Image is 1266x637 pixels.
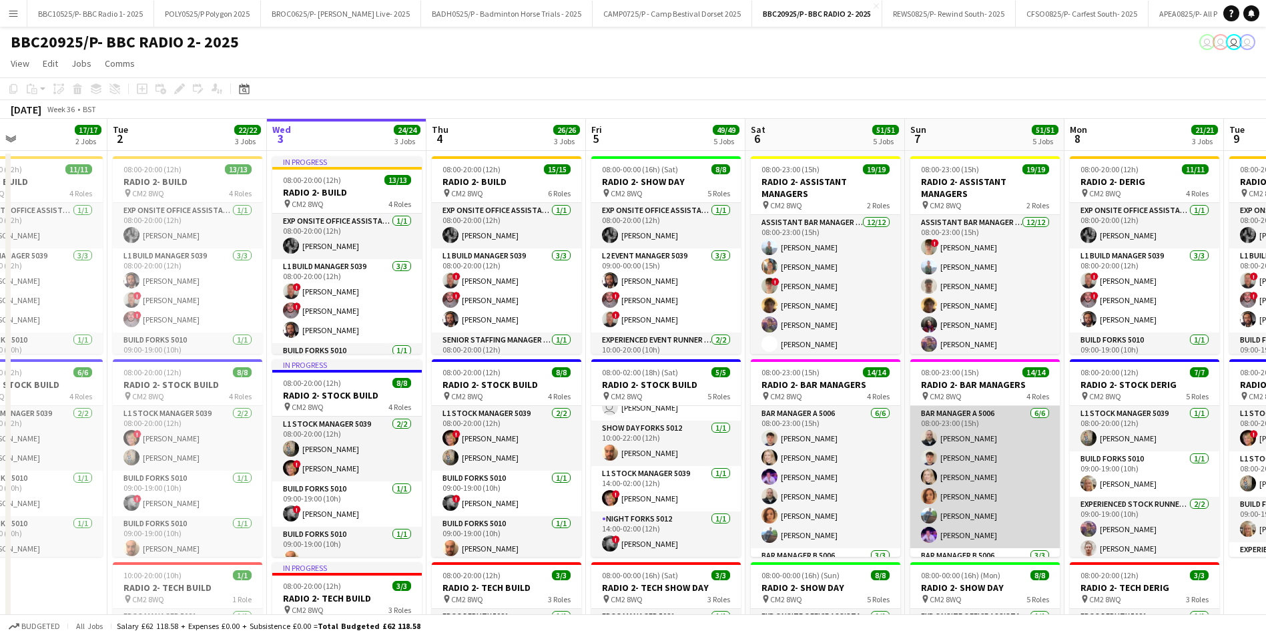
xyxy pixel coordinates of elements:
[1226,34,1242,50] app-user-avatar: Grace Shorten
[1070,451,1219,497] app-card-role: Build Forks 50101/109:00-19:00 (10h)[PERSON_NAME]
[432,333,581,378] app-card-role: Senior Staffing Manager 50391/108:00-20:00 (12h)
[711,570,730,580] span: 3/3
[69,188,92,198] span: 4 Roles
[761,367,820,377] span: 08:00-23:00 (15h)
[612,292,620,300] span: !
[910,156,1060,354] app-job-card: 08:00-23:00 (15h)19/19RADIO 2- ASSISTANT MANAGERS CM2 8WQ2 RolesAssistant Bar Manager 500612/1208...
[272,259,422,343] app-card-role: L1 Build Manager 50393/308:00-20:00 (12h)![PERSON_NAME]![PERSON_NAME][PERSON_NAME]
[1227,131,1245,146] span: 9
[452,430,460,438] span: !
[11,32,239,52] h1: BBC20925/P- BBC RADIO 2- 2025
[1070,176,1219,188] h3: RADIO 2- DERIG
[117,621,420,631] div: Salary £62 118.58 + Expenses £0.00 + Subsistence £0.00 =
[751,406,900,548] app-card-role: Bar Manager A 50066/608:00-23:00 (15h)[PERSON_NAME][PERSON_NAME][PERSON_NAME][PERSON_NAME][PERSON...
[421,1,593,27] button: BADH0525/P - Badminton Horse Trials - 2025
[707,594,730,604] span: 3 Roles
[133,292,141,300] span: !
[432,359,581,557] div: 08:00-20:00 (12h)8/8RADIO 2- STOCK BUILD CM2 8WQ4 RolesL1 Stock Manager 50392/208:00-20:00 (12h)!...
[591,511,741,557] app-card-role: Night Forks 50121/114:00-02:00 (12h)![PERSON_NAME]
[761,164,820,174] span: 08:00-23:00 (15h)
[1199,34,1215,50] app-user-avatar: Grace Shorten
[392,378,411,388] span: 8/8
[910,582,1060,594] h3: RADIO 2- SHOW DAY
[593,1,752,27] button: CAMP0725/P - Camp Bestival Dorset 2025
[113,471,262,516] app-card-role: Build Forks 50101/109:00-19:00 (10h)![PERSON_NAME]
[432,156,581,354] div: 08:00-20:00 (12h)15/15RADIO 2- BUILD CM2 8WQ6 RolesExp Onsite Office Assistant 50121/108:00-20:00...
[751,582,900,594] h3: RADIO 2- SHOW DAY
[612,311,620,319] span: !
[751,124,765,136] span: Sat
[394,136,420,146] div: 3 Jobs
[132,188,164,198] span: CM2 8WQ
[111,131,128,146] span: 2
[283,175,341,185] span: 08:00-20:00 (12h)
[752,1,882,27] button: BBC20925/P- BBC RADIO 2- 2025
[707,188,730,198] span: 5 Roles
[591,156,741,354] app-job-card: 08:00-00:00 (16h) (Sat)8/8RADIO 2- SHOW DAY CM2 8WQ5 RolesExp Onsite Office Assistant 50121/108:0...
[1032,136,1058,146] div: 5 Jobs
[133,495,141,503] span: !
[452,292,460,300] span: !
[232,594,252,604] span: 1 Role
[921,164,979,174] span: 08:00-23:00 (15h)
[1080,570,1139,580] span: 08:00-20:00 (12h)
[388,199,411,209] span: 4 Roles
[1032,125,1058,135] span: 51/51
[432,582,581,594] h3: RADIO 2- TECH BUILD
[432,248,581,333] app-card-role: L1 Build Manager 50393/308:00-20:00 (12h)![PERSON_NAME]![PERSON_NAME][PERSON_NAME]
[272,214,422,259] app-card-role: Exp Onsite Office Assistant 50121/108:00-20:00 (12h)[PERSON_NAME]
[283,378,341,388] span: 08:00-20:00 (12h)
[1186,188,1209,198] span: 4 Roles
[11,57,29,69] span: View
[272,481,422,527] app-card-role: Build Forks 50101/109:00-19:00 (10h)![PERSON_NAME]
[1070,124,1087,136] span: Mon
[1070,203,1219,248] app-card-role: Exp Onsite Office Assistant 50121/108:00-20:00 (12h)[PERSON_NAME]
[882,1,1016,27] button: REWS0825/P- Rewind South- 2025
[707,391,730,401] span: 5 Roles
[270,131,291,146] span: 3
[908,131,926,146] span: 7
[37,55,63,72] a: Edit
[392,581,411,591] span: 3/3
[873,136,898,146] div: 5 Jobs
[272,156,422,167] div: In progress
[761,570,840,580] span: 08:00-00:00 (16h) (Sun)
[751,379,900,391] h3: RADIO 2- BAR MANAGERS
[71,57,91,69] span: Jobs
[293,505,301,513] span: !
[113,359,262,557] app-job-card: 08:00-20:00 (12h)8/8RADIO 2- STOCK BUILD CM2 8WQ4 RolesL1 Stock Manager 50392/208:00-20:00 (12h)!...
[602,367,678,377] span: 08:00-02:00 (18h) (Sat)
[442,164,501,174] span: 08:00-20:00 (12h)
[384,175,411,185] span: 13/13
[105,57,135,69] span: Comms
[1229,124,1245,136] span: Tue
[272,562,422,573] div: In progress
[272,359,422,557] div: In progress08:00-20:00 (12h)8/8RADIO 2- STOCK BUILD CM2 8WQ4 RolesL1 Stock Manager 50392/208:00-2...
[451,391,483,401] span: CM2 8WQ
[548,594,571,604] span: 3 Roles
[591,359,741,557] div: 08:00-02:00 (18h) (Sat)5/5RADIO 2- STOCK BUILD CM2 8WQ5 Roles[PERSON_NAME]Experienced Stock Runne...
[1213,34,1229,50] app-user-avatar: Grace Shorten
[921,367,979,377] span: 08:00-23:00 (15h)
[591,582,741,594] h3: RADIO 2- TECH SHOW DAY
[5,55,35,72] a: View
[713,136,739,146] div: 5 Jobs
[612,490,620,498] span: !
[591,124,602,136] span: Fri
[910,379,1060,391] h3: RADIO 2- BAR MANAGERS
[73,621,105,631] span: All jobs
[73,367,92,377] span: 6/6
[871,570,890,580] span: 8/8
[293,460,301,468] span: !
[611,594,643,604] span: CM2 8WQ
[113,379,262,391] h3: RADIO 2- STOCK BUILD
[591,333,741,397] app-card-role: Experienced Event Runner 50122/210:00-20:00 (10h)
[432,471,581,516] app-card-role: Build Forks 50101/109:00-19:00 (10h)![PERSON_NAME]
[233,367,252,377] span: 8/8
[602,570,678,580] span: 08:00-00:00 (16h) (Sat)
[113,248,262,333] app-card-role: L1 Build Manager 50393/308:00-20:00 (12h)[PERSON_NAME]![PERSON_NAME]![PERSON_NAME]
[1186,594,1209,604] span: 3 Roles
[751,156,900,354] app-job-card: 08:00-23:00 (15h)19/19RADIO 2- ASSISTANT MANAGERS CM2 8WQ2 RolesAssistant Bar Manager 500612/1208...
